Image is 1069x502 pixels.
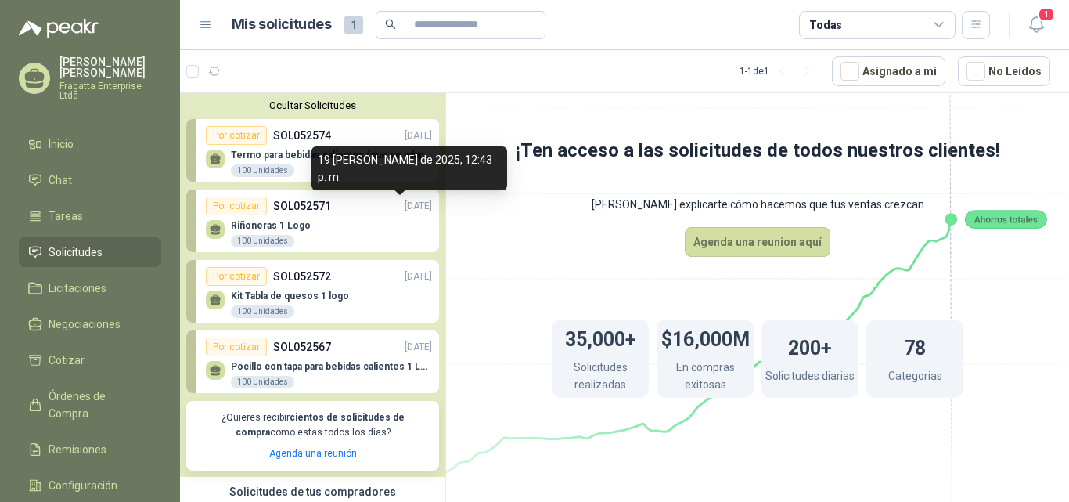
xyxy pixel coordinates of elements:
p: Pocillo con tapa para bebidas calientes 1 LOGO [231,361,432,372]
button: Ocultar Solicitudes [186,99,439,111]
p: Categorias [888,367,942,388]
span: Solicitudes [49,244,103,261]
a: Por cotizarSOL052574[DATE] Termo para bebidas calientes (que se adapten al espacio del carro) 1 l... [186,119,439,182]
div: 1 - 1 de 1 [740,59,819,84]
h1: Mis solicitudes [232,13,332,36]
div: Por cotizar [206,338,267,356]
span: Cotizar [49,352,85,369]
div: Todas [809,16,842,34]
div: Por cotizar [206,267,267,286]
a: Configuración [19,471,161,500]
a: Solicitudes [19,237,161,267]
img: Logo peakr [19,19,99,38]
span: search [385,19,396,30]
div: 100 Unidades [231,164,294,177]
h1: 35,000+ [565,320,636,355]
a: Licitaciones [19,273,161,303]
a: Órdenes de Compra [19,381,161,428]
a: Tareas [19,201,161,231]
p: [DATE] [405,269,432,284]
h1: $16,000M [661,320,750,355]
a: Por cotizarSOL052572[DATE] Kit Tabla de quesos 1 logo100 Unidades [186,260,439,323]
p: Riñoneras 1 Logo [231,220,311,231]
p: SOL052571 [273,197,331,215]
p: Termo para bebidas calientes (que se adapten al espacio del carro) 1 logo [231,150,432,161]
div: 100 Unidades [231,305,294,318]
p: SOL052574 [273,127,331,144]
button: 1 [1022,11,1050,39]
span: Configuración [49,477,117,494]
a: Negociaciones [19,309,161,339]
b: cientos de solicitudes de compra [236,412,405,438]
a: Por cotizarSOL052571[DATE] Riñoneras 1 Logo100 Unidades [186,190,439,252]
button: Agenda una reunion aquí [685,227,830,257]
div: 100 Unidades [231,376,294,388]
p: Solicitudes realizadas [552,359,649,397]
p: [DATE] [405,199,432,214]
div: 100 Unidades [231,235,294,247]
a: Cotizar [19,345,161,375]
h1: 200+ [788,329,832,363]
p: Fragatta Enterprise Ltda [59,81,161,100]
a: Chat [19,165,161,195]
a: Agenda una reunión [269,448,357,459]
p: En compras exitosas [657,359,754,397]
p: SOL052572 [273,268,331,285]
span: Inicio [49,135,74,153]
span: Licitaciones [49,280,106,297]
span: Remisiones [49,441,106,458]
span: Chat [49,172,72,189]
h1: 78 [904,329,926,363]
div: Por cotizar [206,197,267,215]
span: 1 [344,16,363,34]
button: No Leídos [958,56,1050,86]
p: [DATE] [405,128,432,143]
button: Asignado a mi [832,56,945,86]
p: ¿Quieres recibir como estas todos los días? [196,410,430,440]
span: Negociaciones [49,316,121,333]
a: Remisiones [19,435,161,464]
p: Kit Tabla de quesos 1 logo [231,291,349,302]
span: 1 [1038,7,1055,22]
div: Por cotizar [206,126,267,145]
span: Tareas [49,208,83,225]
p: SOL052567 [273,338,331,356]
a: Inicio [19,129,161,159]
p: [PERSON_NAME] [PERSON_NAME] [59,56,161,78]
span: Órdenes de Compra [49,388,146,422]
p: [DATE] [405,340,432,355]
a: Por cotizarSOL052567[DATE] Pocillo con tapa para bebidas calientes 1 LOGO100 Unidades [186,330,439,393]
p: Solicitudes diarias [765,367,855,388]
div: Ocultar SolicitudesPor cotizarSOL052574[DATE] Termo para bebidas calientes (que se adapten al esp... [180,93,445,477]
